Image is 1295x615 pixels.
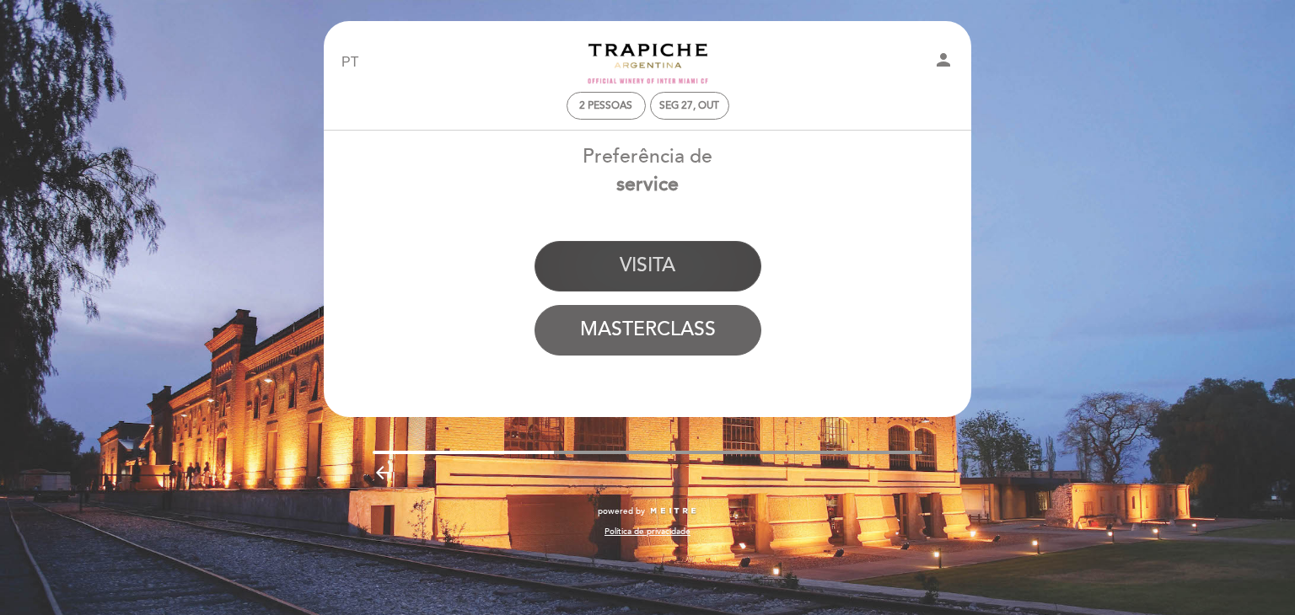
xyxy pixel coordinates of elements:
[373,463,393,483] i: arrow_backward
[933,50,954,70] i: person
[323,143,972,199] div: Preferência de
[579,99,632,112] span: 2 pessoas
[616,173,679,196] b: service
[535,305,761,356] button: MASTERCLASS
[659,99,719,112] div: Seg 27, out
[598,505,645,517] span: powered by
[933,50,954,76] button: person
[535,241,761,291] button: VISITA
[649,507,697,516] img: MEITRE
[542,40,753,86] a: Turismo Trapiche
[598,505,697,517] a: powered by
[605,526,690,537] a: Política de privacidade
